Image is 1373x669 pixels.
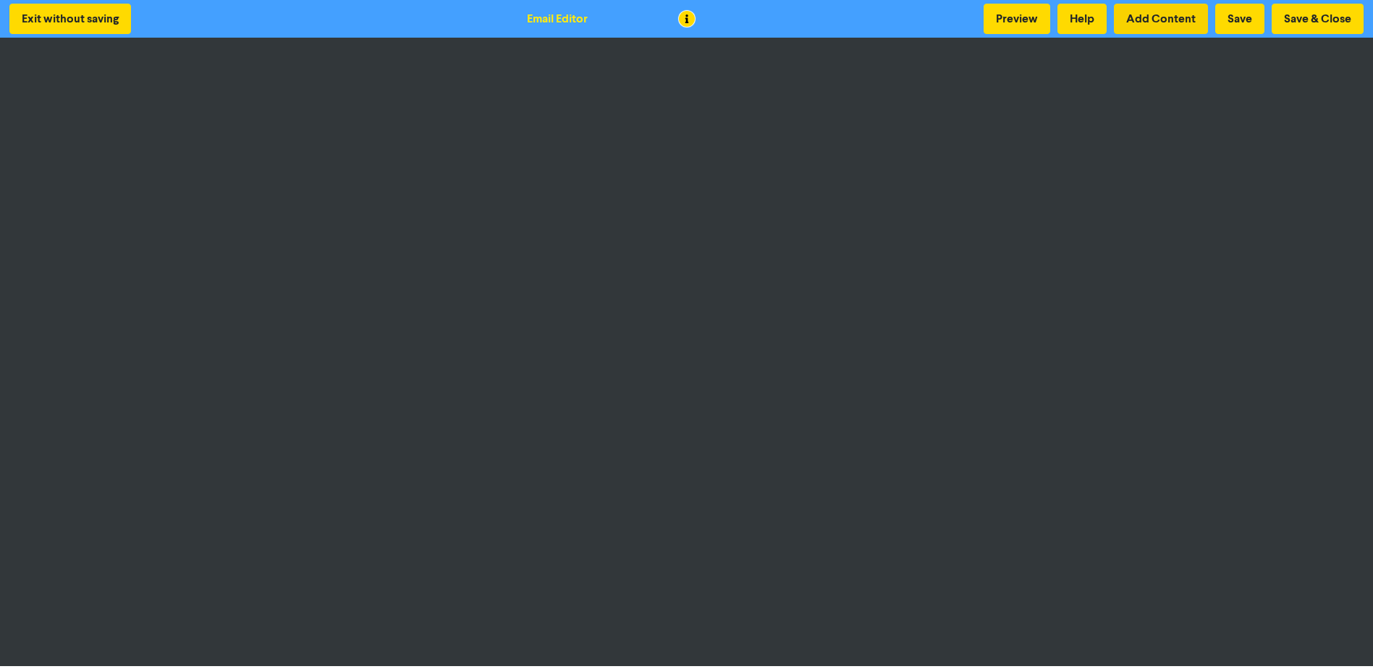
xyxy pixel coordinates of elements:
button: Help [1057,4,1107,34]
div: Email Editor [527,10,588,28]
button: Save [1215,4,1264,34]
button: Add Content [1114,4,1208,34]
button: Preview [984,4,1050,34]
button: Save & Close [1272,4,1364,34]
button: Exit without saving [9,4,131,34]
